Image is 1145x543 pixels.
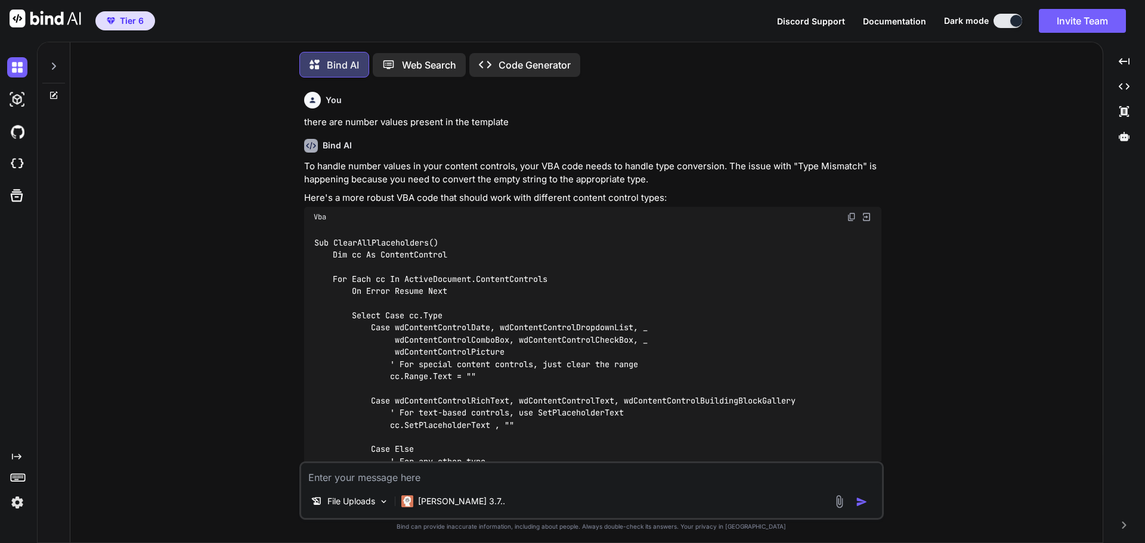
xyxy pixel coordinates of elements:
[7,154,27,174] img: cloudideIcon
[856,496,868,508] img: icon
[847,212,856,222] img: copy
[304,191,881,205] p: Here's a more robust VBA code that should work with different content control types:
[326,94,342,106] h6: You
[833,495,846,508] img: attachment
[107,17,115,24] img: premium
[863,16,926,26] span: Documentation
[323,139,352,151] h6: Bind AI
[95,11,155,30] button: premiumTier 6
[7,122,27,142] img: githubDark
[777,16,845,26] span: Discord Support
[863,15,926,27] button: Documentation
[7,57,27,77] img: darkChat
[10,10,81,27] img: Bind AI
[120,15,144,27] span: Tier 6
[7,492,27,513] img: settings
[327,495,375,507] p: File Uploads
[1039,9,1126,33] button: Invite Team
[314,212,326,222] span: Vba
[402,58,456,72] p: Web Search
[304,116,881,129] p: there are number values present in the template
[418,495,505,507] p: [PERSON_NAME] 3.7..
[304,160,881,187] p: To handle number values in your content controls, your VBA code needs to handle type conversion. ...
[327,58,359,72] p: Bind AI
[499,58,571,72] p: Code Generator
[861,212,872,222] img: Open in Browser
[944,15,989,27] span: Dark mode
[7,89,27,110] img: darkAi-studio
[299,522,884,531] p: Bind can provide inaccurate information, including about people. Always double-check its answers....
[401,495,413,507] img: Claude 3.7 Sonnet (Anthropic)
[379,497,389,507] img: Pick Models
[777,15,845,27] button: Discord Support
